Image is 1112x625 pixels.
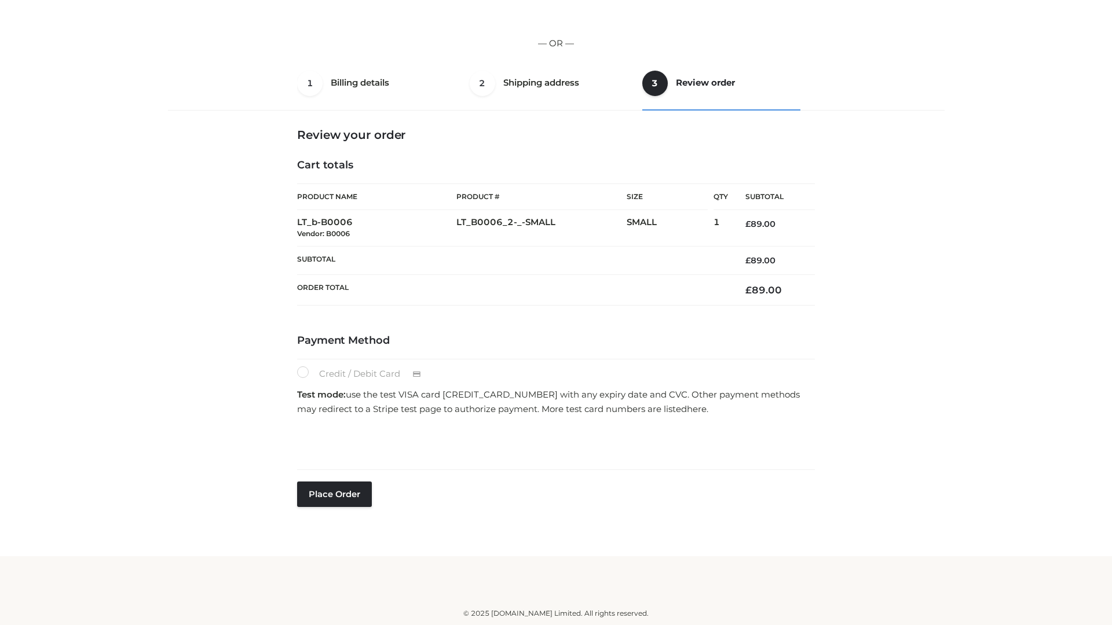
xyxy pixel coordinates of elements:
th: Product Name [297,183,456,210]
td: LT_B0006_2-_-SMALL [456,210,627,247]
th: Order Total [297,275,728,306]
bdi: 89.00 [745,255,776,266]
th: Qty [714,183,728,210]
bdi: 89.00 [745,219,776,229]
h4: Cart totals [297,159,815,172]
td: SMALL [627,210,714,247]
span: £ [745,219,751,229]
span: £ [745,255,751,266]
bdi: 89.00 [745,284,782,296]
h4: Payment Method [297,334,815,347]
div: © 2025 [DOMAIN_NAME] Limited. All rights reserved. [172,608,940,619]
iframe: Secure payment input frame [295,420,813,462]
th: Product # [456,183,627,210]
strong: Test mode: [297,389,346,400]
p: — OR — [172,36,940,51]
th: Subtotal [728,184,815,210]
p: use the test VISA card [CREDIT_CARD_NUMBER] with any expiry date and CVC. Other payment methods m... [297,387,815,417]
a: here [687,403,707,414]
td: LT_b-B0006 [297,210,456,247]
span: £ [745,284,752,296]
th: Subtotal [297,246,728,274]
label: Credit / Debit Card [297,366,433,381]
button: Place order [297,481,372,507]
img: Credit / Debit Card [406,367,427,381]
h3: Review your order [297,128,815,142]
td: 1 [714,210,728,247]
small: Vendor: B0006 [297,229,350,238]
th: Size [627,184,708,210]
